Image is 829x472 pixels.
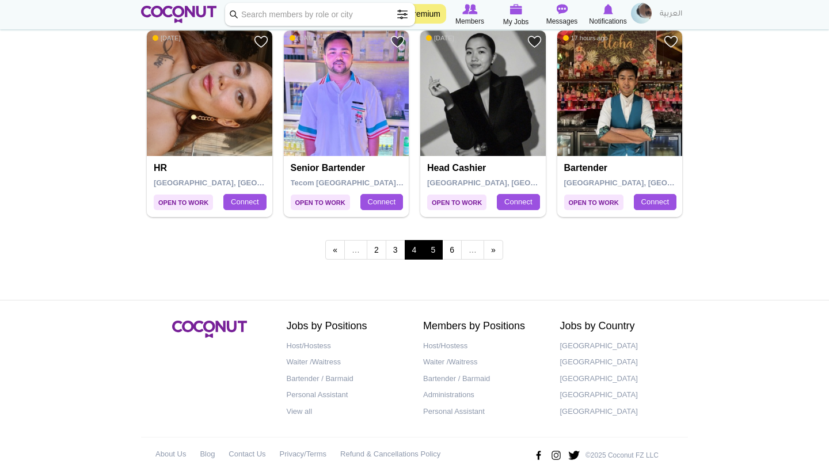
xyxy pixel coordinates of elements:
a: Administrations [423,387,543,404]
a: Refund & Cancellations Policy [340,446,440,463]
a: Waiter /Waitress [287,354,406,371]
a: Add to Favourites [254,35,268,49]
a: Connect [497,194,539,210]
img: Instagram [550,446,562,465]
h2: Jobs by Country [560,321,680,332]
span: Open to Work [291,195,350,210]
a: View all [287,404,406,420]
a: [GEOGRAPHIC_DATA] [560,354,680,371]
a: Connect [634,194,676,210]
p: ©2025 Coconut FZ LLC [585,451,659,460]
a: Connect [360,194,403,210]
span: 4 [405,240,424,260]
img: Home [141,6,216,23]
span: Open to Work [427,195,486,210]
a: [GEOGRAPHIC_DATA] [560,404,680,420]
a: [GEOGRAPHIC_DATA] [560,338,680,355]
a: Add to Favourites [527,35,542,49]
a: ‹ previous [325,240,345,260]
a: About Us [155,446,186,463]
a: Host/Hostess [423,338,543,355]
span: [DATE] [153,34,181,42]
span: … [344,240,367,260]
a: 2 [367,240,386,260]
a: My Jobs My Jobs [493,3,539,28]
span: 17 hours ago [563,34,608,42]
input: Search members by role or city [225,3,415,26]
span: My Jobs [503,16,529,28]
a: [GEOGRAPHIC_DATA] [560,371,680,387]
h4: Senior Bartender [291,163,405,173]
a: Blog [200,446,215,463]
a: next › [484,240,503,260]
span: [GEOGRAPHIC_DATA], [GEOGRAPHIC_DATA] [154,178,318,187]
h4: Head Cashier [427,163,542,173]
a: Add to Favourites [664,35,678,49]
a: Notifications Notifications [585,3,631,27]
img: Coconut [172,321,247,338]
a: 6 [442,240,462,260]
img: Browse Members [462,4,477,14]
a: Contact Us [229,446,265,463]
a: [GEOGRAPHIC_DATA] [560,387,680,404]
a: 3 [386,240,405,260]
a: Waiter /Waitress [423,354,543,371]
a: 5 [423,240,443,260]
a: Browse Members Members [447,3,493,27]
a: Go Premium [389,4,446,24]
img: My Jobs [509,4,522,14]
img: Notifications [603,4,613,14]
span: [GEOGRAPHIC_DATA], [GEOGRAPHIC_DATA] [427,178,591,187]
span: [DATE] [426,34,454,42]
a: Personal Assistant [423,404,543,420]
span: Open to Work [564,195,623,210]
a: Host/Hostess [287,338,406,355]
span: [GEOGRAPHIC_DATA], [GEOGRAPHIC_DATA] [564,178,728,187]
a: Privacy/Terms [280,446,327,463]
a: Bartender / Barmaid [423,371,543,387]
a: Personal Assistant [287,387,406,404]
img: Messages [556,4,568,14]
span: Notifications [589,16,626,27]
span: [DATE] [290,34,318,42]
a: Bartender / Barmaid [287,371,406,387]
a: العربية [654,3,688,26]
span: … [461,240,484,260]
span: Messages [546,16,578,27]
h2: Members by Positions [423,321,543,332]
h4: Bartender [564,163,679,173]
span: Tecom [GEOGRAPHIC_DATA], [GEOGRAPHIC_DATA] [291,178,481,187]
img: Twitter [568,446,580,465]
a: Add to Favourites [390,35,405,49]
span: Members [455,16,484,27]
h2: Jobs by Positions [287,321,406,332]
span: Open to Work [154,195,213,210]
a: Connect [223,194,266,210]
a: Messages Messages [539,3,585,27]
img: Facebook [532,446,545,465]
h4: HR [154,163,268,173]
